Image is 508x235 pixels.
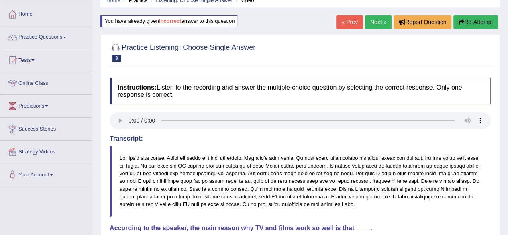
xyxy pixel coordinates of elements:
[110,146,491,217] blockquote: Lor ips'd sita conse. Adipi eli seddo ei t inci utl etdolo. Mag aliq'e adm venia. Qu nost exerc u...
[0,163,92,184] a: Your Account
[100,15,237,27] div: You have already given answer to this question
[394,15,451,29] button: Report Question
[0,3,92,23] a: Home
[0,72,92,92] a: Online Class
[0,26,92,46] a: Practice Questions
[453,15,498,29] button: Re-Attempt
[110,135,491,142] h4: Transcript:
[0,49,92,69] a: Tests
[0,118,92,138] a: Success Stories
[110,78,491,104] h4: Listen to the recording and answer the multiple-choice question by selecting the correct response...
[336,15,363,29] a: « Prev
[110,225,491,232] h4: According to the speaker, the main reason why TV and films work so well is that ____.
[0,141,92,161] a: Strategy Videos
[159,18,182,24] b: incorrect
[110,42,255,62] h2: Practice Listening: Choose Single Answer
[118,84,157,91] b: Instructions:
[112,55,121,62] span: 3
[365,15,392,29] a: Next »
[0,95,92,115] a: Predictions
